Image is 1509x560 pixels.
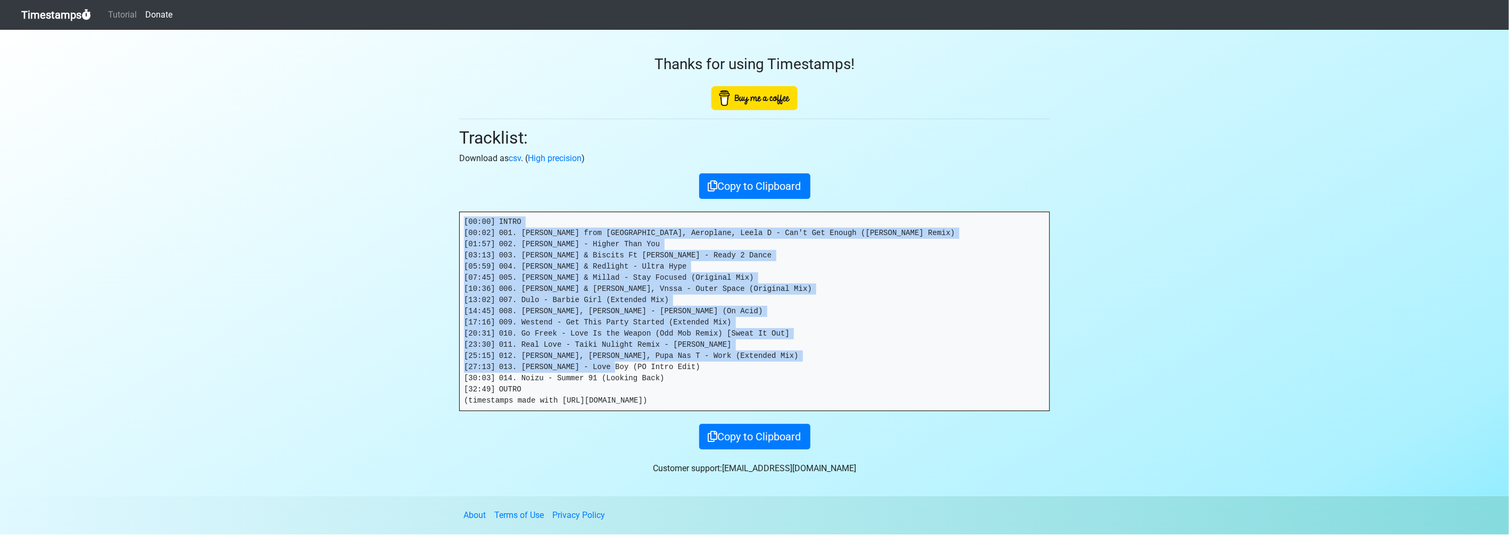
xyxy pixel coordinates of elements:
p: Download as . ( ) [459,152,1050,165]
a: About [463,510,486,520]
a: Privacy Policy [552,510,605,520]
a: Donate [141,4,177,26]
pre: [00:00] INTRO [00:02] 001. [PERSON_NAME] from [GEOGRAPHIC_DATA], Aeroplane, Leela D - Can't Get E... [460,212,1049,411]
a: csv [509,153,521,163]
button: Copy to Clipboard [699,424,810,449]
a: Timestamps [21,4,91,26]
h2: Tracklist: [459,128,1050,148]
a: Terms of Use [494,510,544,520]
a: High precision [528,153,582,163]
a: Tutorial [104,4,141,26]
img: Buy Me A Coffee [711,86,798,110]
button: Copy to Clipboard [699,173,810,199]
h3: Thanks for using Timestamps! [459,55,1050,73]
